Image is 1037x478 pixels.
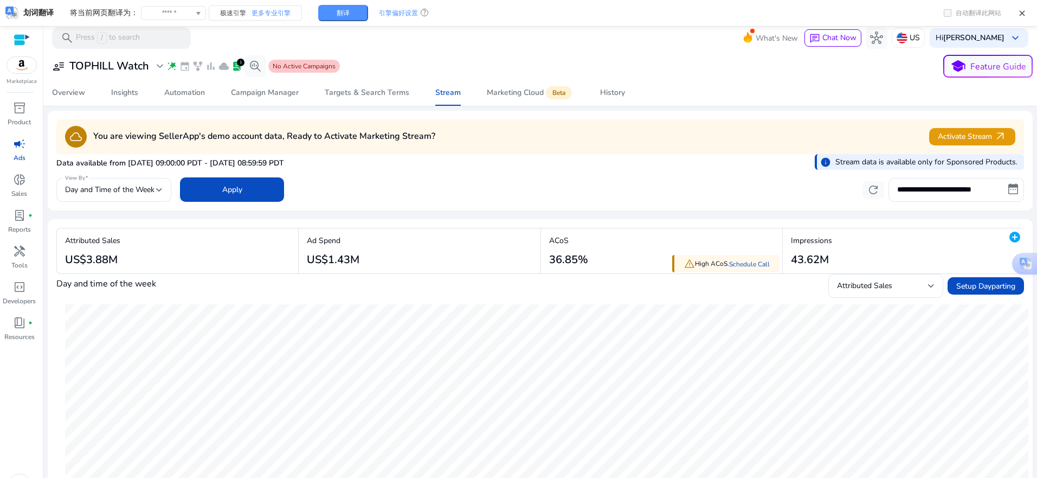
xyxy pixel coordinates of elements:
span: bar_chart [205,61,216,72]
div: Marketing Cloud [487,88,574,97]
p: Developers [3,296,36,306]
p: Press to search [76,32,140,44]
span: inventory_2 [13,101,26,114]
span: school [950,59,966,74]
button: hub [866,27,887,49]
span: campaign [13,137,26,150]
span: Day and Time of the Week [65,184,154,195]
h4: Day and time of the week [56,279,156,289]
p: Impressions [791,235,832,246]
div: Campaign Manager [231,89,299,97]
span: Beta [546,86,572,99]
span: chat [809,33,820,44]
span: info [820,157,831,168]
h3: 43.62M [791,253,832,266]
button: chatChat Now [804,29,861,47]
button: Setup Dayparting [948,277,1024,295]
span: handyman [13,245,26,258]
div: High ACoS. [672,255,780,273]
p: ACoS [549,235,588,246]
span: wand_stars [166,61,177,72]
span: hub [870,31,883,44]
span: lab_profile [13,209,26,222]
span: donut_small [13,173,26,186]
span: keyboard_arrow_down [1009,31,1022,44]
button: Activate Streamarrow_outward [929,128,1015,145]
p: US [910,28,920,47]
span: cloud [218,61,229,72]
h4: You are viewing SellerApp's demo account data, Ready to Activate Marketing Stream? [93,131,435,142]
p: Ad Spend [307,235,359,246]
h3: US$3.88M [65,253,120,266]
img: amazon.svg [7,57,36,73]
span: fiber_manual_record [28,321,33,325]
mat-icon: add_circle [1008,231,1021,244]
div: Overview [52,89,85,97]
a: Schedule Call [729,260,770,269]
span: search [61,31,74,44]
span: fiber_manual_record [28,213,33,218]
span: Chat Now [822,33,856,43]
h3: US$1.43M [307,253,359,266]
p: Marketplace [7,78,37,86]
span: Activate Stream [938,130,1007,143]
img: us.svg [897,33,907,43]
p: Feature Guide [970,60,1026,73]
p: Tools [11,260,28,270]
span: search_insights [249,60,262,73]
span: book_4 [13,316,26,329]
h3: TOPHILL Watch [69,60,149,73]
div: Insights [111,89,138,97]
p: Resources [4,332,35,342]
span: cloud [69,130,82,143]
button: Apply [180,177,284,202]
p: Sales [11,189,27,199]
button: schoolFeature Guide [943,55,1033,78]
div: 1 [237,59,244,66]
span: arrow_outward [994,130,1007,143]
button: refresh [862,181,884,199]
span: Attributed Sales [837,281,892,291]
div: Automation [164,89,205,97]
span: / [97,32,107,44]
b: [PERSON_NAME] [943,33,1004,43]
span: lab_profile [231,61,242,72]
p: Ads [14,153,25,163]
span: user_attributes [52,60,65,73]
span: warning [684,258,695,269]
span: Setup Dayparting [956,281,1015,292]
p: Stream data is available only for Sponsored Products. [835,156,1017,168]
span: family_history [192,61,203,72]
span: No Active Campaigns [273,62,336,71]
span: expand_more [153,60,166,73]
p: Hi [936,34,1004,42]
div: History [600,89,625,97]
button: search_insights [244,55,266,77]
p: Attributed Sales [65,235,120,246]
span: code_blocks [13,281,26,294]
span: refresh [867,183,880,196]
span: event [179,61,190,72]
p: Reports [8,225,31,234]
h3: 36.85% [549,253,588,266]
p: Product [8,117,31,127]
div: Stream [435,89,461,97]
span: Apply [222,184,242,195]
span: What's New [756,29,798,48]
mat-label: View By [65,174,85,182]
p: Data available from [DATE] 09:00:00 PDT - [DATE] 08:59:59 PDT [56,158,284,169]
div: Targets & Search Terms [325,89,409,97]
